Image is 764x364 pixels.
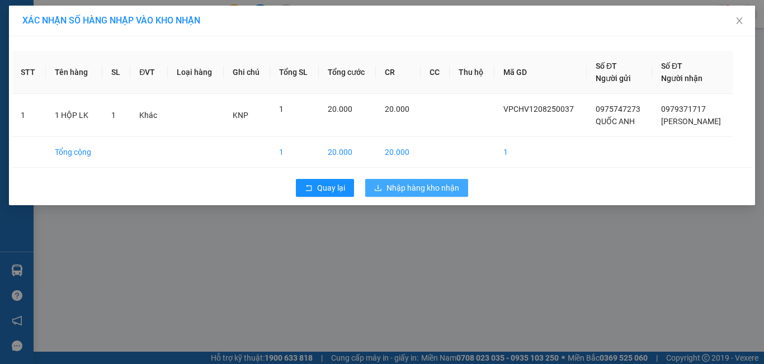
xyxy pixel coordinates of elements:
th: Tổng SL [270,51,319,94]
span: VPPD1208250011 [56,71,117,79]
span: close [735,16,744,25]
img: logo [4,7,54,56]
th: STT [12,51,46,94]
span: In ngày: [3,81,68,88]
td: 1 [270,137,319,168]
td: 1 [494,137,587,168]
span: Người gửi [596,74,631,83]
th: Ghi chú [224,51,271,94]
span: KNP [233,111,248,120]
span: 0979371717 [661,105,706,114]
button: downloadNhập hàng kho nhận [365,179,468,197]
span: ----------------------------------------- [30,60,137,69]
th: Loại hàng [168,51,223,94]
td: 1 [12,94,46,137]
span: VPCHV1208250037 [503,105,574,114]
td: 1 HỘP LK [46,94,102,137]
strong: ĐỒNG PHƯỚC [88,6,153,16]
span: 14:40:34 [DATE] [25,81,68,88]
button: Close [724,6,755,37]
td: Khác [130,94,168,137]
span: XÁC NHẬN SỐ HÀNG NHẬP VÀO KHO NHẬN [22,15,200,26]
th: ĐVT [130,51,168,94]
td: 20.000 [376,137,420,168]
span: 01 Võ Văn Truyện, KP.1, Phường 2 [88,34,154,48]
th: SL [102,51,130,94]
span: download [374,184,382,193]
th: CC [421,51,450,94]
th: CR [376,51,420,94]
span: 1 [279,105,284,114]
button: rollbackQuay lại [296,179,354,197]
th: Mã GD [494,51,587,94]
th: Tên hàng [46,51,102,94]
td: Tổng cộng [46,137,102,168]
span: 20.000 [385,105,409,114]
td: 20.000 [319,137,376,168]
span: 0975747273 [596,105,640,114]
span: Nhập hàng kho nhận [386,182,459,194]
span: Số ĐT [596,62,617,70]
span: QUỐC ANH [596,117,635,126]
span: Người nhận [661,74,702,83]
span: Bến xe [GEOGRAPHIC_DATA] [88,18,150,32]
th: Thu hộ [450,51,494,94]
span: [PERSON_NAME]: [3,72,117,79]
span: 1 [111,111,116,120]
span: Hotline: 19001152 [88,50,137,56]
span: [PERSON_NAME] [661,117,721,126]
span: rollback [305,184,313,193]
th: Tổng cước [319,51,376,94]
span: Quay lại [317,182,345,194]
span: 20.000 [328,105,352,114]
span: Số ĐT [661,62,682,70]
